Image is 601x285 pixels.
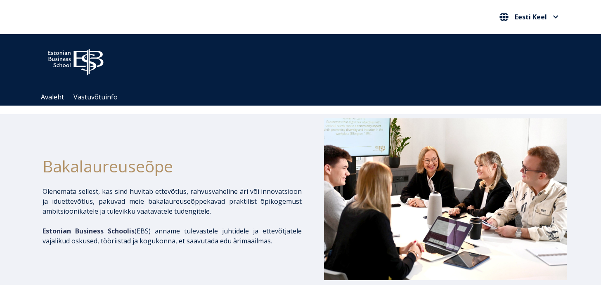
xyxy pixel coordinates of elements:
[43,226,137,236] span: (
[497,10,561,24] button: Eesti Keel
[497,10,561,24] nav: Vali oma keel
[41,92,64,101] a: Avaleht
[324,118,567,280] img: Bakalaureusetudengid
[43,186,302,216] p: Olenemata sellest, kas sind huvitab ettevõtlus, rahvusvaheline äri või innovatsioon ja iduettevõt...
[73,92,118,101] a: Vastuvõtuinfo
[43,226,302,246] p: EBS) anname tulevastele juhtidele ja ettevõtjatele vajalikud oskused, tööriistad ja kogukonna, et...
[43,154,302,178] h1: Bakalaureuseõpe
[40,42,111,78] img: ebs_logo2016_white
[36,89,573,106] div: Navigation Menu
[515,14,547,20] span: Eesti Keel
[43,226,135,236] span: Estonian Business Schoolis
